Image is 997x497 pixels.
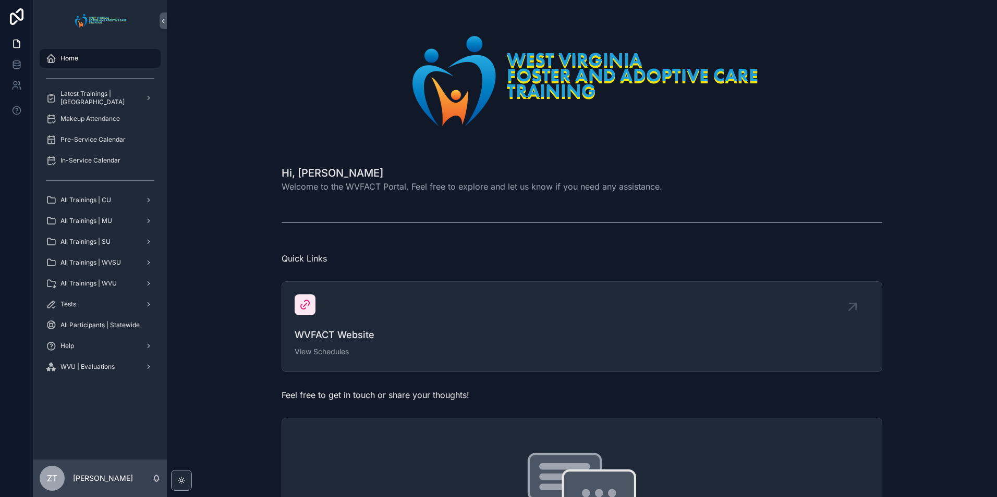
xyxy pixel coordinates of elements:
span: All Trainings | SU [60,238,111,246]
span: All Trainings | WVU [60,279,117,288]
a: In-Service Calendar [40,151,161,170]
span: Pre-Service Calendar [60,135,126,144]
span: All Trainings | MU [60,217,112,225]
img: 26288-LogoRetina.png [393,25,771,136]
a: Help [40,337,161,355]
span: Feel free to get in touch or share your thoughts! [282,390,469,400]
a: All Trainings | WVSU [40,253,161,272]
span: Quick Links [282,253,327,264]
span: All Trainings | WVSU [60,258,121,267]
a: All Trainings | MU [40,212,161,230]
a: WVU | Evaluations [40,357,161,376]
a: All Trainings | CU [40,191,161,209]
a: Tests [40,295,161,314]
span: In-Service Calendar [60,156,120,165]
a: Pre-Service Calendar [40,130,161,149]
span: Welcome to the WVFACT Portal. Feel free to explore and let us know if you need any assistance. [282,180,662,193]
span: All Participants | Statewide [60,321,140,329]
a: WVFACT WebsiteView Schedules [282,282,882,371]
span: Makeup Attendance [60,115,120,123]
span: WVU | Evaluations [60,363,115,371]
a: All Trainings | SU [40,232,161,251]
span: Latest Trainings | [GEOGRAPHIC_DATA] [60,90,137,106]
img: App logo [72,13,129,29]
a: All Trainings | WVU [40,274,161,293]
span: ZT [47,472,57,484]
a: Makeup Attendance [40,109,161,128]
a: All Participants | Statewide [40,316,161,334]
a: Home [40,49,161,68]
a: Latest Trainings | [GEOGRAPHIC_DATA] [40,89,161,107]
span: View Schedules [295,346,869,357]
span: All Trainings | CU [60,196,111,204]
span: Help [60,342,74,350]
p: [PERSON_NAME] [73,473,133,483]
div: scrollable content [33,42,167,390]
span: Tests [60,300,76,308]
span: Home [60,54,78,63]
span: WVFACT Website [295,328,869,342]
h1: Hi, [PERSON_NAME] [282,166,662,180]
